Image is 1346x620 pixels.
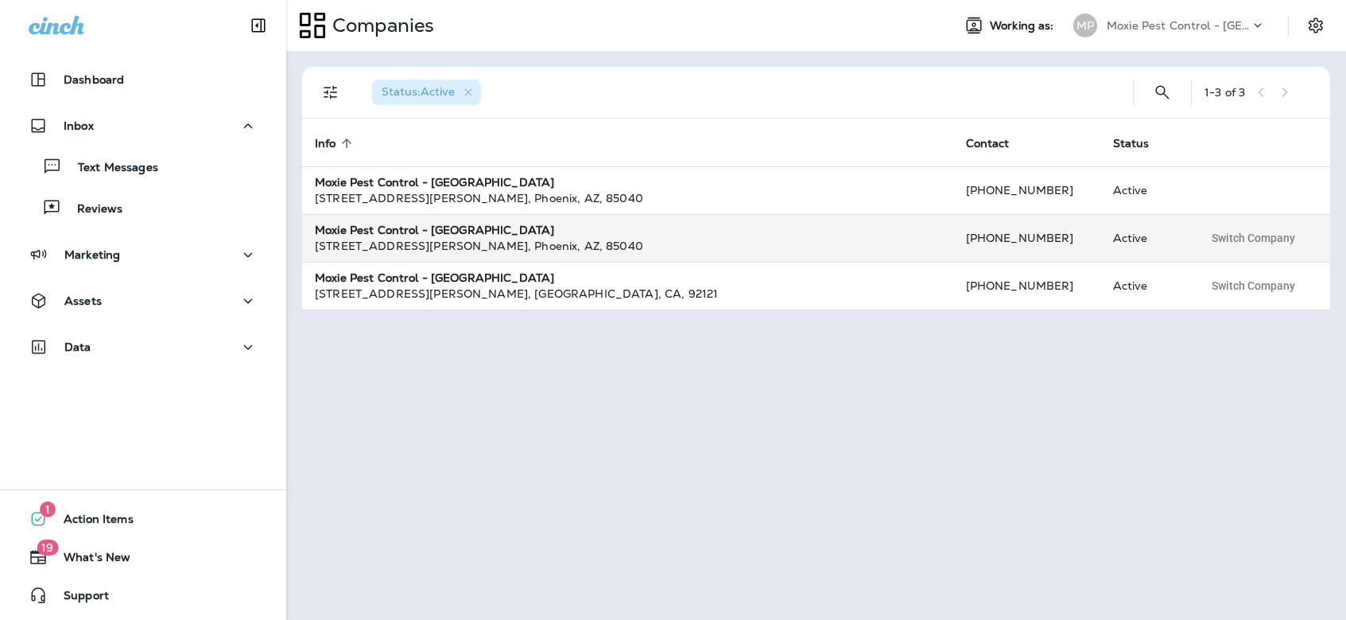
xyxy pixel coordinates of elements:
span: Status : Active [382,84,455,99]
button: Dashboard [16,64,270,96]
span: Info [315,137,336,150]
p: Inbox [64,119,94,132]
span: Switch Company [1212,280,1295,291]
span: Contact [966,136,1030,150]
span: Action Items [48,513,134,532]
td: [PHONE_NUMBER] [953,262,1100,310]
span: Switch Company [1212,232,1295,244]
p: Dashboard [64,73,124,86]
span: Support [48,589,109,608]
span: 19 [37,540,58,556]
td: [PHONE_NUMBER] [953,214,1100,262]
button: Inbox [16,110,270,142]
div: MP [1073,14,1097,37]
span: Contact [966,137,1010,150]
span: Working as: [990,19,1057,33]
div: [STREET_ADDRESS][PERSON_NAME] , Phoenix , AZ , 85040 [315,190,941,206]
p: Assets [64,294,102,307]
p: Reviews [61,202,122,217]
td: [PHONE_NUMBER] [953,166,1100,214]
p: Data [64,341,91,353]
div: Status:Active [372,80,481,105]
button: 1Action Items [16,503,270,535]
p: Marketing [64,248,120,261]
strong: Moxie Pest Control - [GEOGRAPHIC_DATA] [315,271,554,285]
button: Settings [1301,11,1330,40]
span: Status [1113,137,1150,150]
span: What's New [48,551,130,570]
td: Active [1100,214,1190,262]
button: Search Companies [1146,76,1178,108]
p: Text Messages [62,161,158,176]
button: Filters [315,76,347,108]
button: Collapse Sidebar [236,10,281,41]
strong: Moxie Pest Control - [GEOGRAPHIC_DATA] [315,223,554,237]
button: Reviews [16,191,270,224]
button: Marketing [16,239,270,271]
div: [STREET_ADDRESS][PERSON_NAME] , [GEOGRAPHIC_DATA] , CA , 92121 [315,286,941,302]
button: Data [16,331,270,363]
span: 1 [40,501,56,517]
button: Support [16,579,270,611]
button: Switch Company [1203,274,1304,298]
div: 1 - 3 of 3 [1204,86,1245,99]
button: Assets [16,285,270,317]
div: [STREET_ADDRESS][PERSON_NAME] , Phoenix , AZ , 85040 [315,238,941,254]
strong: Moxie Pest Control - [GEOGRAPHIC_DATA] [315,175,554,189]
td: Active [1100,262,1190,310]
button: Switch Company [1203,226,1304,250]
span: Status [1113,136,1170,150]
button: 19What's New [16,541,270,573]
button: Text Messages [16,150,270,183]
p: Moxie Pest Control - [GEOGRAPHIC_DATA] [1107,19,1250,32]
td: Active [1100,166,1190,214]
span: Info [315,136,357,150]
p: Companies [326,14,434,37]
